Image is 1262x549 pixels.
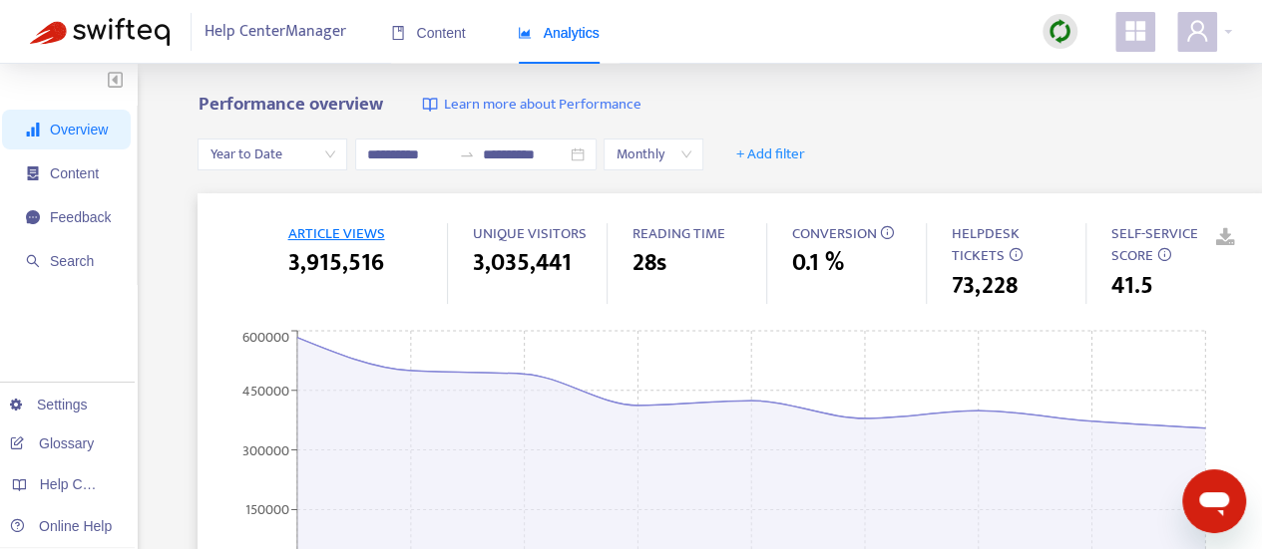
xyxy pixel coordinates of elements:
[1182,469,1246,533] iframe: メッセージングウィンドウを開くボタン
[50,122,108,137] span: Overview
[26,254,40,268] span: search
[1123,19,1147,43] span: appstore
[951,221,1019,269] span: HELPDESK TICKETS
[721,138,820,170] button: + Add filter
[26,210,40,224] span: message
[791,221,876,246] span: CONVERSION
[198,89,382,120] b: Performance overview
[631,221,724,246] span: READING TIME
[616,139,691,169] span: Monthly
[287,245,383,281] span: 3,915,516
[1110,221,1197,269] span: SELF-SERVICE SCORE
[245,498,289,521] tspan: 150000
[210,139,335,169] span: Year to Date
[10,397,88,412] a: Settings
[242,380,289,403] tspan: 450000
[518,26,532,40] span: area-chart
[40,476,122,492] span: Help Centers
[242,438,289,461] tspan: 300000
[472,245,571,281] span: 3,035,441
[242,325,289,348] tspan: 600000
[50,165,99,181] span: Content
[1185,19,1209,43] span: user
[422,97,438,113] img: image-link
[391,26,405,40] span: book
[736,142,805,166] span: + Add filter
[518,25,600,41] span: Analytics
[10,435,94,451] a: Glossary
[791,245,843,281] span: 0.1 %
[472,221,586,246] span: UNIQUE VISITORS
[459,146,475,162] span: to
[631,245,665,281] span: 28s
[1110,268,1152,304] span: 41.5
[287,221,384,246] span: ARTICLE VIEWS
[26,166,40,180] span: container
[30,18,170,46] img: Swifteq
[10,518,112,534] a: Online Help
[26,123,40,137] span: signal
[422,94,640,117] a: Learn more about Performance
[443,94,640,117] span: Learn more about Performance
[391,25,466,41] span: Content
[1048,19,1072,44] img: sync.dc5367851b00ba804db3.png
[205,13,346,51] span: Help Center Manager
[459,146,475,162] span: swap-right
[50,209,111,225] span: Feedback
[50,253,94,269] span: Search
[951,268,1017,304] span: 73,228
